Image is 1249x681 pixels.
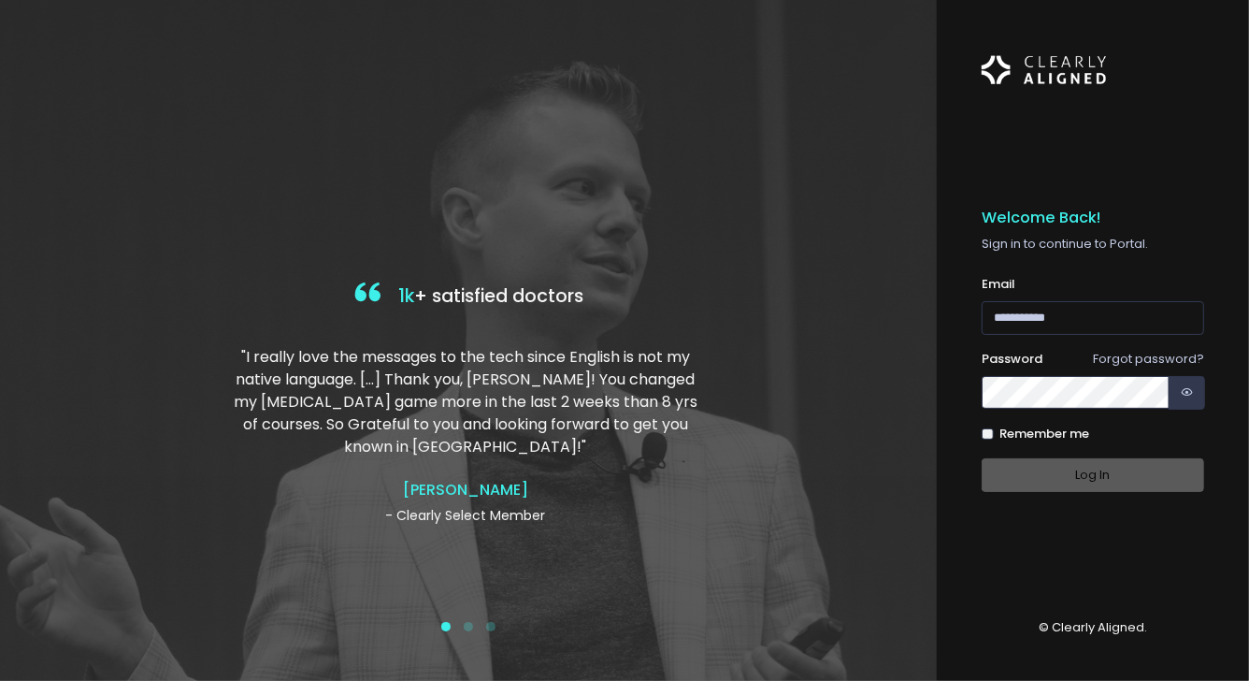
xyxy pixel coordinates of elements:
label: Password [982,350,1042,369]
p: "I really love the messages to the tech since English is not my native language. […] Thank you, [... [226,346,705,458]
h5: Welcome Back! [982,209,1204,227]
a: Forgot password? [1093,350,1204,368]
p: - Clearly Select Member [226,506,705,526]
img: Logo Horizontal [982,45,1107,95]
span: 1k [399,283,415,309]
p: Sign in to continue to Portal. [982,235,1204,254]
h4: [PERSON_NAME] [226,481,705,499]
p: © Clearly Aligned. [982,618,1204,637]
h4: + satisfied doctors [226,278,711,316]
label: Email [982,275,1015,294]
label: Remember me [1000,425,1090,443]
